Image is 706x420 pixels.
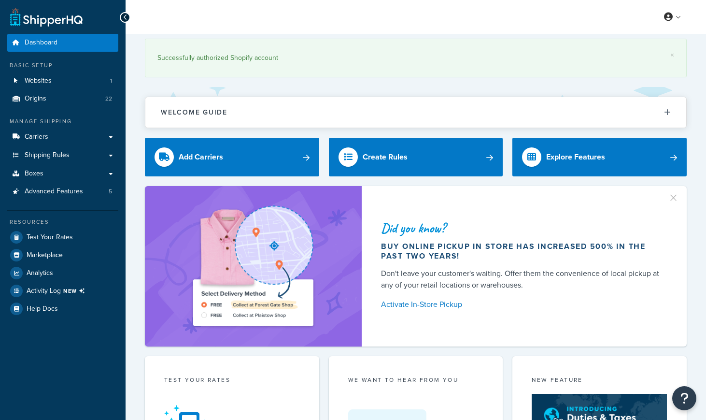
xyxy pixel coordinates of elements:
[7,264,118,282] a: Analytics
[7,183,118,201] a: Advanced Features5
[27,233,73,242] span: Test Your Rates
[546,150,605,164] div: Explore Features
[110,77,112,85] span: 1
[329,138,503,176] a: Create Rules
[27,285,89,297] span: Activity Log
[25,77,52,85] span: Websites
[7,90,118,108] a: Origins22
[7,146,118,164] a: Shipping Rules
[7,246,118,264] a: Marketplace
[381,268,664,291] div: Don't leave your customer's waiting. Offer them the convenience of local pickup at any of your re...
[7,183,118,201] li: Advanced Features
[105,95,112,103] span: 22
[672,386,696,410] button: Open Resource Center
[7,90,118,108] li: Origins
[25,188,83,196] span: Advanced Features
[348,376,484,384] p: we want to hear from you
[27,251,63,260] span: Marketplace
[7,34,118,52] a: Dashboard
[7,218,118,226] div: Resources
[381,242,664,261] div: Buy online pickup in store has increased 500% in the past two years!
[25,170,43,178] span: Boxes
[7,165,118,183] a: Boxes
[363,150,408,164] div: Create Rules
[164,376,300,387] div: Test your rates
[7,72,118,90] a: Websites1
[25,95,46,103] span: Origins
[7,128,118,146] a: Carriers
[25,133,48,141] span: Carriers
[7,282,118,300] a: Activity LogNEW
[145,97,686,128] button: Welcome Guide
[161,109,227,116] h2: Welcome Guide
[157,51,674,65] div: Successfully authorized Shopify account
[7,61,118,70] div: Basic Setup
[145,138,319,176] a: Add Carriers
[25,39,57,47] span: Dashboard
[109,188,112,196] span: 5
[27,305,58,313] span: Help Docs
[7,72,118,90] li: Websites
[7,300,118,318] a: Help Docs
[532,376,667,387] div: New Feature
[7,117,118,126] div: Manage Shipping
[166,201,340,332] img: ad-shirt-map-b0359fc47e01cab431d101c4b569394f6a03f54285957d908178d52f29eb9668.png
[25,151,70,159] span: Shipping Rules
[670,51,674,59] a: ×
[63,287,89,295] span: NEW
[381,221,664,235] div: Did you know?
[179,150,223,164] div: Add Carriers
[7,229,118,246] a: Test Your Rates
[381,298,664,311] a: Activate In-Store Pickup
[512,138,687,176] a: Explore Features
[7,282,118,300] li: [object Object]
[27,269,53,277] span: Analytics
